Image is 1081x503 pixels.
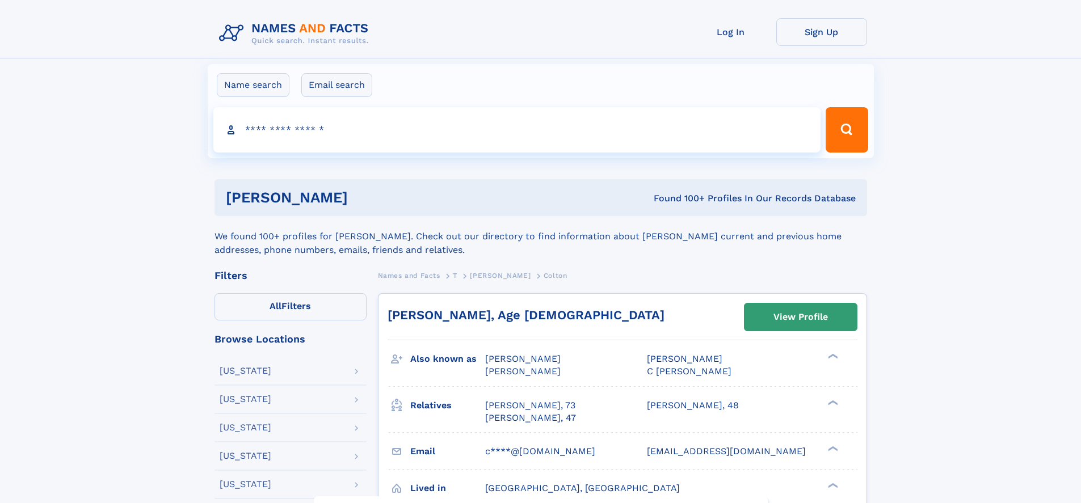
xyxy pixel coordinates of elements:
span: All [270,301,281,311]
a: View Profile [744,303,857,331]
h3: Email [410,442,485,461]
div: Browse Locations [214,334,367,344]
button: Search Button [826,107,868,153]
div: [US_STATE] [220,480,271,489]
div: [US_STATE] [220,395,271,404]
label: Name search [217,73,289,97]
div: Found 100+ Profiles In Our Records Database [500,192,856,205]
label: Email search [301,73,372,97]
div: [US_STATE] [220,366,271,375]
a: [PERSON_NAME], 47 [485,412,576,424]
div: [US_STATE] [220,451,271,460]
div: ❯ [825,399,839,406]
input: search input [213,107,821,153]
a: T [453,268,457,282]
h1: [PERSON_NAME] [226,191,501,205]
div: [US_STATE] [220,423,271,432]
span: T [453,272,457,280]
span: [EMAIL_ADDRESS][DOMAIN_NAME] [647,446,806,456]
a: [PERSON_NAME], 48 [647,399,739,412]
div: ❯ [825,353,839,360]
div: We found 100+ profiles for [PERSON_NAME]. Check out our directory to find information about [PERS... [214,216,867,257]
a: [PERSON_NAME], Age [DEMOGRAPHIC_DATA] [388,308,664,322]
span: [PERSON_NAME] [485,353,561,364]
a: Sign Up [776,18,867,46]
a: Log In [685,18,776,46]
div: ❯ [825,481,839,489]
a: Names and Facts [378,268,440,282]
div: ❯ [825,445,839,452]
a: [PERSON_NAME] [470,268,531,282]
span: [GEOGRAPHIC_DATA], [GEOGRAPHIC_DATA] [485,483,680,493]
div: View Profile [773,304,828,330]
label: Filters [214,293,367,320]
img: Logo Names and Facts [214,18,378,49]
span: [PERSON_NAME] [485,366,561,377]
span: [PERSON_NAME] [647,353,722,364]
span: [PERSON_NAME] [470,272,531,280]
a: [PERSON_NAME], 73 [485,399,575,412]
span: C [PERSON_NAME] [647,366,731,377]
h3: Lived in [410,479,485,498]
span: Colton [544,272,567,280]
h3: Also known as [410,349,485,369]
h3: Relatives [410,396,485,415]
div: Filters [214,270,367,281]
